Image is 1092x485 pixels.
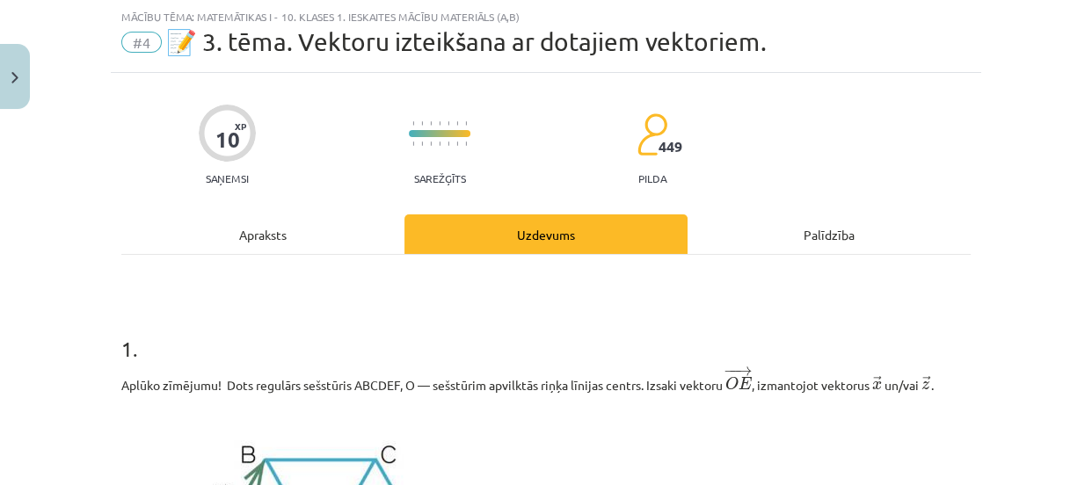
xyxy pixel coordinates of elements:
img: icon-short-line-57e1e144782c952c97e751825c79c345078a6d821885a25fce030b3d8c18986b.svg [439,121,440,126]
div: Palīdzība [688,214,971,254]
span: → [922,376,931,388]
span: E [739,377,752,389]
img: icon-short-line-57e1e144782c952c97e751825c79c345078a6d821885a25fce030b3d8c18986b.svg [421,141,423,146]
p: Aplūko zīmējumu! Dots regulārs sešstūris ABCDEF, O — sešstūrim apvilktās riņķa līnijas centrs. Iz... [121,366,971,395]
span: z [921,381,929,390]
img: icon-short-line-57e1e144782c952c97e751825c79c345078a6d821885a25fce030b3d8c18986b.svg [465,121,467,126]
img: students-c634bb4e5e11cddfef0936a35e636f08e4e9abd3cc4e673bd6f9a4125e45ecb1.svg [637,112,667,156]
img: icon-short-line-57e1e144782c952c97e751825c79c345078a6d821885a25fce030b3d8c18986b.svg [465,141,467,146]
img: icon-short-line-57e1e144782c952c97e751825c79c345078a6d821885a25fce030b3d8c18986b.svg [430,121,432,126]
span: XP [235,121,246,131]
p: Sarežģīts [414,172,466,185]
span: − [724,366,737,376]
img: icon-short-line-57e1e144782c952c97e751825c79c345078a6d821885a25fce030b3d8c18986b.svg [412,141,414,146]
p: pilda [638,172,666,185]
div: 10 [215,127,240,152]
span: 📝 3. tēma. Vektoru izteikšana ar dotajiem vektoriem. [166,27,767,56]
div: Uzdevums [404,214,688,254]
img: icon-close-lesson-0947bae3869378f0d4975bcd49f059093ad1ed9edebbc8119c70593378902aed.svg [11,72,18,83]
img: icon-short-line-57e1e144782c952c97e751825c79c345078a6d821885a25fce030b3d8c18986b.svg [421,121,423,126]
h1: 1 . [121,306,971,360]
img: icon-short-line-57e1e144782c952c97e751825c79c345078a6d821885a25fce030b3d8c18986b.svg [430,141,432,146]
img: icon-short-line-57e1e144782c952c97e751825c79c345078a6d821885a25fce030b3d8c18986b.svg [456,121,458,126]
img: icon-short-line-57e1e144782c952c97e751825c79c345078a6d821885a25fce030b3d8c18986b.svg [439,141,440,146]
p: Saņemsi [199,172,256,185]
span: → [735,366,753,376]
img: icon-short-line-57e1e144782c952c97e751825c79c345078a6d821885a25fce030b3d8c18986b.svg [456,141,458,146]
div: Apraksts [121,214,404,254]
span: − [729,366,731,376]
span: #4 [121,32,162,53]
span: x [872,381,882,390]
span: → [873,376,882,388]
span: 449 [659,139,682,155]
img: icon-short-line-57e1e144782c952c97e751825c79c345078a6d821885a25fce030b3d8c18986b.svg [448,141,449,146]
img: icon-short-line-57e1e144782c952c97e751825c79c345078a6d821885a25fce030b3d8c18986b.svg [448,121,449,126]
div: Mācību tēma: Matemātikas i - 10. klases 1. ieskaites mācību materiāls (a,b) [121,11,971,23]
span: O [725,377,739,390]
img: icon-short-line-57e1e144782c952c97e751825c79c345078a6d821885a25fce030b3d8c18986b.svg [412,121,414,126]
